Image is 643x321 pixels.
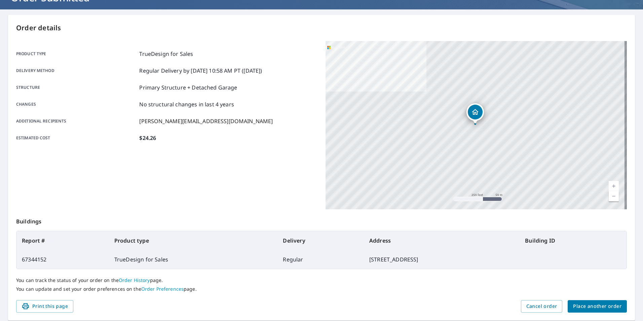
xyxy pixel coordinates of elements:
div: Dropped pin, building 1, Residential property, 7044 W 85th St Burbank, IL 60459 [466,103,484,124]
a: Current Level 17, Zoom Out [609,191,619,201]
p: TrueDesign for Sales [139,50,193,58]
td: 67344152 [16,250,109,269]
td: Regular [277,250,364,269]
p: $24.26 [139,134,156,142]
p: Primary Structure + Detached Garage [139,83,237,92]
span: Place another order [573,302,621,311]
button: Print this page [16,300,73,313]
th: Delivery [277,231,364,250]
p: Regular Delivery by [DATE] 10:58 AM PT ([DATE]) [139,67,262,75]
span: Print this page [22,302,68,311]
p: Structure [16,83,137,92]
p: Product type [16,50,137,58]
th: Product type [109,231,278,250]
p: No structural changes in last 4 years [139,100,234,108]
p: Estimated cost [16,134,137,142]
p: You can track the status of your order on the page. [16,277,627,283]
button: Cancel order [521,300,563,313]
p: [PERSON_NAME][EMAIL_ADDRESS][DOMAIN_NAME] [139,117,273,125]
td: [STREET_ADDRESS] [364,250,520,269]
p: Delivery method [16,67,137,75]
th: Building ID [520,231,627,250]
a: Order Preferences [141,286,184,292]
td: TrueDesign for Sales [109,250,278,269]
p: You can update and set your order preferences on the page. [16,286,627,292]
p: Order details [16,23,627,33]
p: Buildings [16,209,627,231]
span: Cancel order [526,302,557,311]
p: Changes [16,100,137,108]
a: Order History [119,277,150,283]
p: Additional recipients [16,117,137,125]
th: Address [364,231,520,250]
button: Place another order [568,300,627,313]
a: Current Level 17, Zoom In [609,181,619,191]
th: Report # [16,231,109,250]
